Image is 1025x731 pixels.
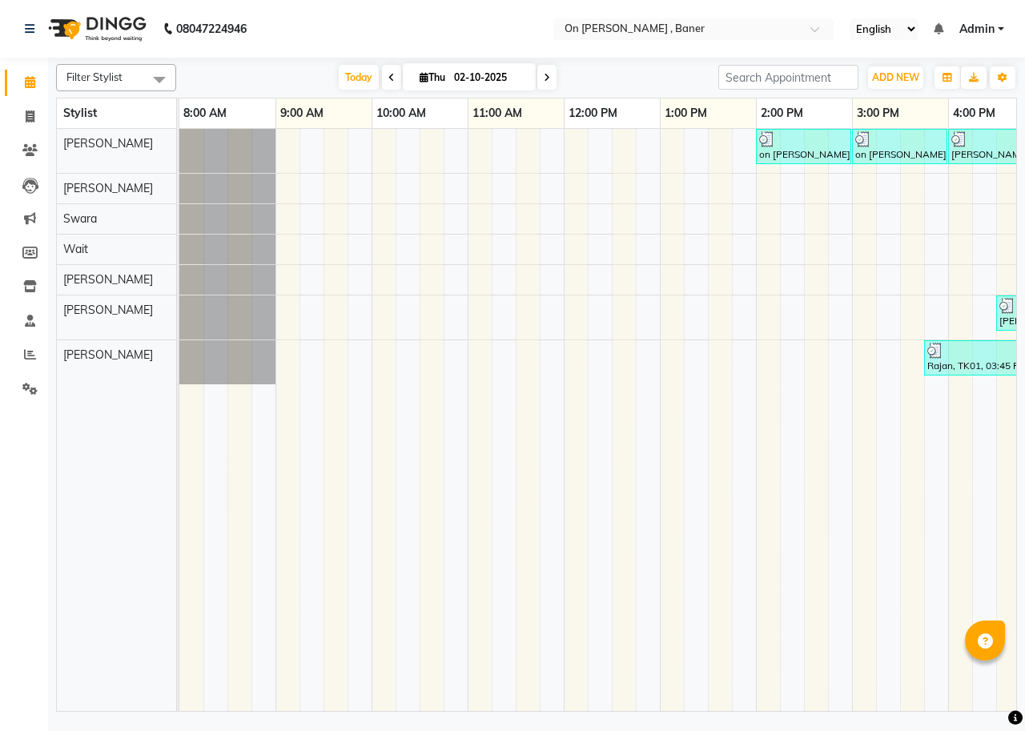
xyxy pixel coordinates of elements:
a: 12:00 PM [565,102,621,125]
span: [PERSON_NAME] [63,181,153,195]
span: [PERSON_NAME] [63,347,153,362]
span: Thu [416,71,449,83]
span: [PERSON_NAME] [63,303,153,317]
input: 2025-10-02 [449,66,529,90]
a: 11:00 AM [468,102,526,125]
span: ADD NEW [872,71,919,83]
span: [PERSON_NAME] [63,272,153,287]
a: 2:00 PM [757,102,807,125]
span: Swara [63,211,97,226]
span: Admin [959,21,995,38]
span: Today [339,65,379,90]
input: Search Appointment [718,65,858,90]
b: 08047224946 [176,6,247,51]
a: 1:00 PM [661,102,711,125]
a: 8:00 AM [179,102,231,125]
button: ADD NEW [868,66,923,89]
a: 9:00 AM [276,102,328,125]
span: [PERSON_NAME] [63,136,153,151]
span: Stylist [63,106,97,120]
span: Wait [63,242,88,256]
iframe: chat widget [958,667,1009,715]
a: 10:00 AM [372,102,430,125]
div: on [PERSON_NAME] [PERSON_NAME], TK04, 03:00 PM-04:00 PM, Swedish Full Body Massage (45 Mins) [854,131,946,162]
a: 4:00 PM [949,102,999,125]
span: Filter Stylist [66,70,123,83]
img: logo [41,6,151,51]
a: 3:00 PM [853,102,903,125]
div: on [PERSON_NAME] [PERSON_NAME], TK04, 02:00 PM-03:00 PM, Swedish Full Body Massage (45 Mins) [758,131,850,162]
